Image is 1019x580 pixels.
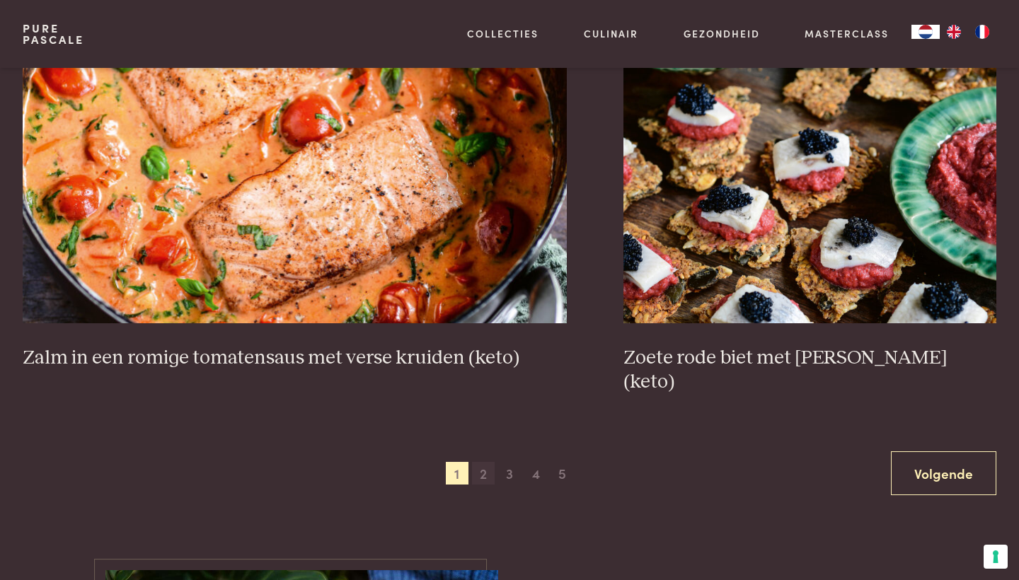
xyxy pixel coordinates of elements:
span: 2 [472,462,495,485]
img: Zoete rode biet met zure haring (keto) [623,40,996,323]
ul: Language list [940,25,996,39]
a: NL [911,25,940,39]
a: EN [940,25,968,39]
img: Zalm in een romige tomatensaus met verse kruiden (keto) [23,40,568,323]
span: 4 [524,462,547,485]
h3: Zalm in een romige tomatensaus met verse kruiden (keto) [23,346,568,371]
a: Zoete rode biet met zure haring (keto) Zoete rode biet met [PERSON_NAME] (keto) [623,40,996,395]
span: 1 [446,462,468,485]
span: 3 [498,462,521,485]
a: FR [968,25,996,39]
a: Volgende [891,451,996,496]
a: Masterclass [805,26,889,41]
div: Language [911,25,940,39]
a: Culinair [584,26,638,41]
a: PurePascale [23,23,84,45]
span: 5 [551,462,573,485]
h3: Zoete rode biet met [PERSON_NAME] (keto) [623,346,996,395]
a: Collecties [467,26,539,41]
a: Gezondheid [684,26,760,41]
a: Zalm in een romige tomatensaus met verse kruiden (keto) Zalm in een romige tomatensaus met verse ... [23,40,568,370]
button: Uw voorkeuren voor toestemming voor trackingtechnologieën [984,545,1008,569]
aside: Language selected: Nederlands [911,25,996,39]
